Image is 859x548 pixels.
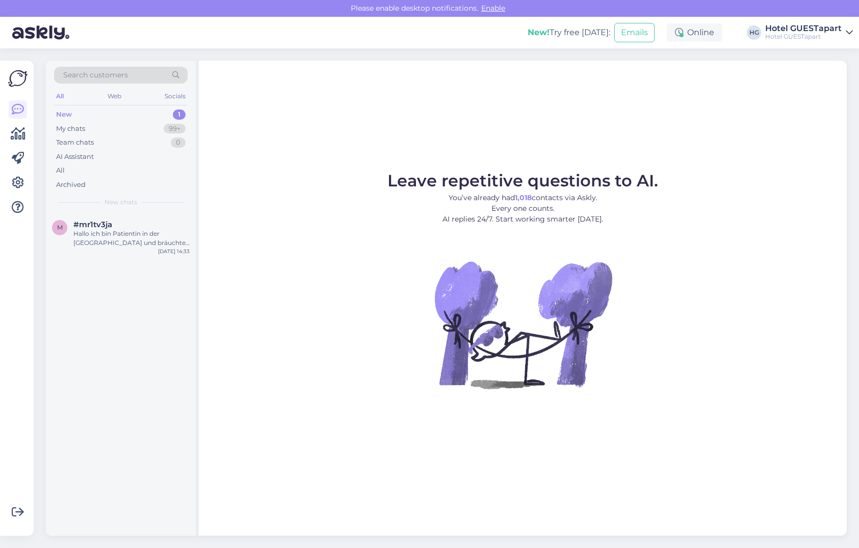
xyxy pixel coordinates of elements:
[105,198,137,207] span: New chats
[56,124,85,134] div: My chats
[171,138,186,148] div: 0
[528,26,610,39] div: Try free [DATE]:
[158,248,190,255] div: [DATE] 14:33
[56,152,94,162] div: AI Assistant
[528,28,550,37] b: New!
[614,23,655,42] button: Emails
[164,124,186,134] div: 99+
[56,109,72,120] div: New
[56,180,86,190] div: Archived
[63,70,128,80] span: Search customers
[765,33,842,41] div: Hotel GUESTapart
[747,25,761,40] div: HG
[478,4,508,13] span: Enable
[387,171,658,190] span: Leave repetitive questions to AI.
[765,24,853,41] a: Hotel GUESTapartHotel GUESTapart
[667,23,722,42] div: Online
[57,224,63,231] span: m
[54,90,66,103] div: All
[56,166,65,176] div: All
[8,69,28,88] img: Askly Logo
[765,24,842,33] div: Hotel GUESTapart
[387,193,658,225] p: You’ve already had contacts via Askly. Every one counts. AI replies 24/7. Start working smarter [...
[73,229,190,248] div: Hallo ich bin Patientin in der [GEOGRAPHIC_DATA] und bräuchte ein Zimmer für von [DATE]-[DATE] fü...
[56,138,94,148] div: Team chats
[73,220,112,229] span: #mr1tv3ja
[163,90,188,103] div: Socials
[515,193,532,202] b: 1,018
[431,233,615,416] img: No Chat active
[106,90,123,103] div: Web
[173,109,186,120] div: 1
